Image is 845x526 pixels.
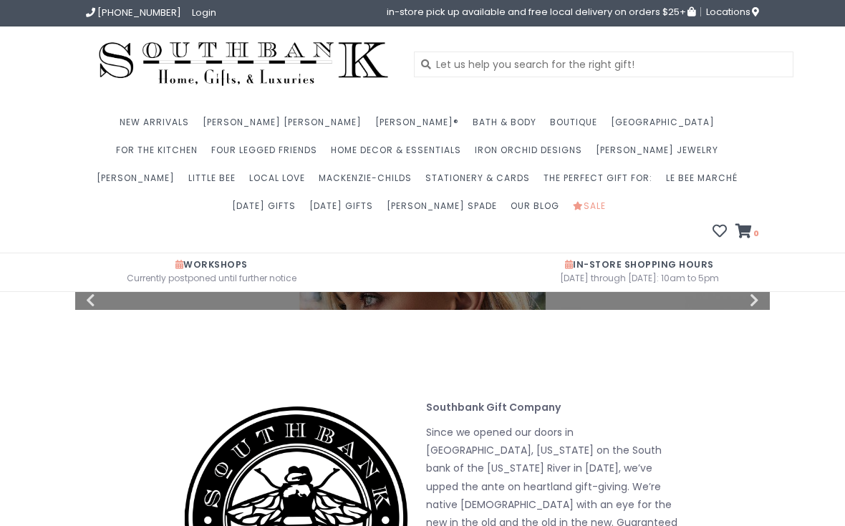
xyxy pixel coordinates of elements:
span: 0 [752,228,759,239]
a: Boutique [550,112,604,140]
a: MacKenzie-Childs [319,168,419,196]
a: Local Love [249,168,312,196]
span: [PHONE_NUMBER] [97,6,181,19]
a: Le Bee Marché [666,168,745,196]
button: Next [687,293,759,308]
img: Southbank Gift Company -- Home, Gifts, and Luxuries [86,37,401,91]
a: Login [192,6,216,19]
a: Four Legged Friends [211,140,324,168]
span: in-store pick up available and free local delivery on orders $25+ [387,7,695,16]
button: 2 of 4 [637,284,673,288]
a: For the Kitchen [116,140,205,168]
button: 3 of 4 [677,284,713,288]
a: [PHONE_NUMBER] [86,6,181,19]
a: [PERSON_NAME] [PERSON_NAME] [203,112,369,140]
a: Sale [573,196,613,224]
span: In-Store Shopping Hours [565,258,714,271]
a: Our Blog [511,196,566,224]
a: Bath & Body [473,112,544,140]
a: [PERSON_NAME] [97,168,182,196]
a: Iron Orchid Designs [475,140,589,168]
a: [PERSON_NAME]® [375,112,466,140]
a: Home Decor & Essentials [331,140,468,168]
a: [DATE] Gifts [232,196,303,224]
button: 4 of 4 [718,284,753,288]
a: New Arrivals [120,112,196,140]
a: [PERSON_NAME] Jewelry [596,140,725,168]
a: The perfect gift for: [544,168,660,196]
a: Locations [700,7,759,16]
a: [GEOGRAPHIC_DATA] [611,112,722,140]
a: Stationery & Cards [425,168,537,196]
a: [PERSON_NAME] Spade [387,196,504,224]
span: Locations [706,5,759,19]
button: 1 of 4 [597,284,633,288]
a: [DATE] Gifts [309,196,380,224]
span: [DATE] through [DATE]: 10am to 5pm [433,271,845,286]
span: Workshops [175,258,248,271]
input: Let us help you search for the right gift! [414,52,793,77]
a: Little Bee [188,168,243,196]
a: 0 [735,225,759,240]
strong: Southbank Gift Company [426,400,561,414]
button: Previous [86,293,158,308]
span: Currently postponed until further notice [11,271,412,286]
